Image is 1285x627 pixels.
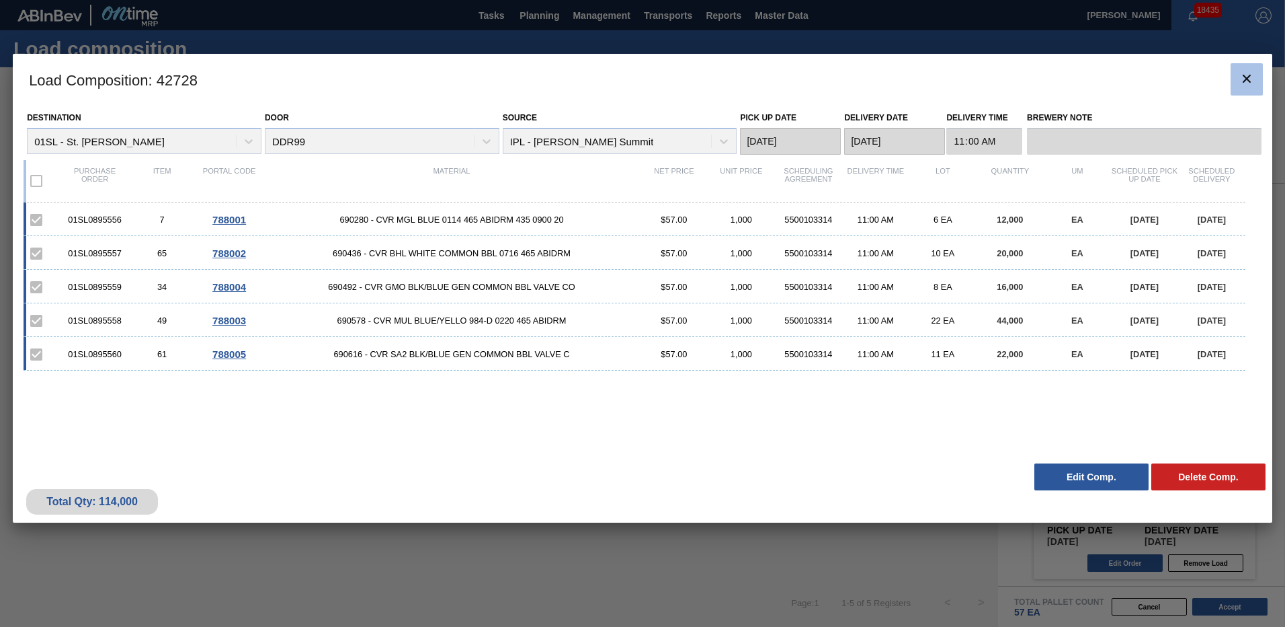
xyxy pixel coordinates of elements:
div: 01SL0895558 [61,316,128,326]
div: Purchase order [61,167,128,195]
div: 10 EA [909,248,977,258]
span: 788001 [212,214,246,225]
div: Portal code [196,167,263,195]
div: 1,000 [708,282,775,292]
div: 11 EA [909,349,977,359]
div: 7 [128,215,196,225]
div: $57.00 [640,248,708,258]
span: 44,000 [997,316,1023,326]
div: 01SL0895556 [61,215,128,225]
span: 788003 [212,315,246,326]
div: $57.00 [640,349,708,359]
span: 788002 [212,248,246,259]
span: EA [1071,248,1083,258]
span: [DATE] [1130,248,1159,258]
span: 788005 [212,348,246,360]
div: Go to Order [196,348,263,360]
div: 11:00 AM [842,316,909,326]
span: EA [1071,282,1083,292]
div: 1,000 [708,349,775,359]
div: Total Qty: 114,000 [36,496,148,508]
input: mm/dd/yyyy [740,128,841,155]
div: 5500103314 [775,282,842,292]
div: 1,000 [708,215,775,225]
div: 8 EA [909,282,977,292]
div: Net Price [640,167,708,195]
div: Go to Order [196,214,263,225]
div: Item [128,167,196,195]
button: Delete Comp. [1151,464,1266,490]
div: 34 [128,282,196,292]
div: Scheduled Delivery [1178,167,1245,195]
span: EA [1071,349,1083,359]
span: [DATE] [1130,215,1159,225]
span: 22,000 [997,349,1023,359]
div: Scheduled Pick up Date [1111,167,1178,195]
span: 690616 - CVR SA2 BLK/BLUE GEN COMMON BBL VALVE C [263,349,640,359]
span: EA [1071,215,1083,225]
div: 11:00 AM [842,349,909,359]
input: mm/dd/yyyy [844,128,945,155]
div: 61 [128,349,196,359]
span: 690492 - CVR GMO BLK/BLUE GEN COMMON BBL VALVE CO [263,282,640,292]
span: 16,000 [997,282,1023,292]
span: 20,000 [997,248,1023,258]
div: 01SL0895557 [61,248,128,258]
div: 22 EA [909,316,977,326]
span: 12,000 [997,215,1023,225]
div: Material [263,167,640,195]
h3: Load Composition : 42728 [13,54,1272,105]
span: 690436 - CVR BHL WHITE COMMON BBL 0716 465 ABIDRM [263,248,640,258]
div: UM [1044,167,1111,195]
label: Door [265,113,289,122]
div: 01SL0895560 [61,349,128,359]
span: 690280 - CVR MGL BLUE 0114 465 ABIDRM 435 0900 20 [263,215,640,225]
div: $57.00 [640,282,708,292]
div: 65 [128,248,196,258]
div: 5500103314 [775,215,842,225]
span: EA [1071,316,1083,326]
span: [DATE] [1130,349,1159,359]
div: 1,000 [708,316,775,326]
div: $57.00 [640,215,708,225]
div: 01SL0895559 [61,282,128,292]
div: 5500103314 [775,316,842,326]
div: Delivery Time [842,167,909,195]
div: Go to Order [196,281,263,293]
div: 6 EA [909,215,977,225]
label: Delivery Date [844,113,907,122]
span: [DATE] [1198,316,1226,326]
label: Brewery Note [1027,108,1261,128]
div: 11:00 AM [842,215,909,225]
div: 5500103314 [775,248,842,258]
span: [DATE] [1198,215,1226,225]
div: $57.00 [640,316,708,326]
button: Edit Comp. [1034,464,1149,490]
span: [DATE] [1130,282,1159,292]
div: Go to Order [196,315,263,326]
span: 690578 - CVR MUL BLUE/YELLO 984-D 0220 465 ABIDRM [263,316,640,326]
span: [DATE] [1198,349,1226,359]
span: 788004 [212,281,246,293]
div: 5500103314 [775,349,842,359]
div: Lot [909,167,977,195]
span: [DATE] [1198,282,1226,292]
label: Source [503,113,537,122]
label: Destination [27,113,81,122]
div: 1,000 [708,248,775,258]
div: 11:00 AM [842,248,909,258]
label: Delivery Time [946,108,1022,128]
div: Scheduling Agreement [775,167,842,195]
span: [DATE] [1198,248,1226,258]
div: 11:00 AM [842,282,909,292]
div: 49 [128,316,196,326]
span: [DATE] [1130,316,1159,326]
div: Unit Price [708,167,775,195]
label: Pick up Date [740,113,796,122]
div: Quantity [977,167,1044,195]
div: Go to Order [196,248,263,259]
